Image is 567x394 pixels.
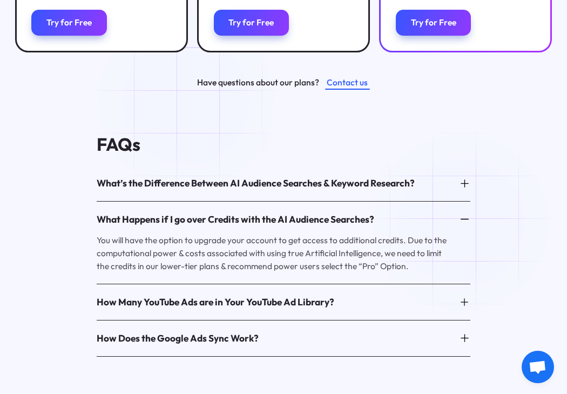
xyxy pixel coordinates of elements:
a: Try for Free [396,10,471,36]
div: Try for Free [411,17,456,28]
p: You will have the option to upgrade your account to get access to additional credits. Due to the ... [97,233,451,273]
div: Try for Free [46,17,92,28]
a: Try for Free [31,10,106,36]
div: Open chat [522,351,554,383]
div: How Many YouTube Ads are in Your YouTube Ad Library? [97,296,334,309]
div: How Does the Google Ads Sync Work? [97,332,259,345]
div: Have questions about our plans? [197,76,319,89]
div: What’s the Difference Between AI Audience Searches & Keyword Research? [97,177,415,190]
a: Try for Free [214,10,289,36]
a: Contact us [325,75,370,90]
div: What Happens if I go over Credits with the AI Audience Searches? [97,213,374,226]
h4: FAQs [97,135,470,154]
div: Contact us [327,76,368,89]
div: Try for Free [228,17,274,28]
